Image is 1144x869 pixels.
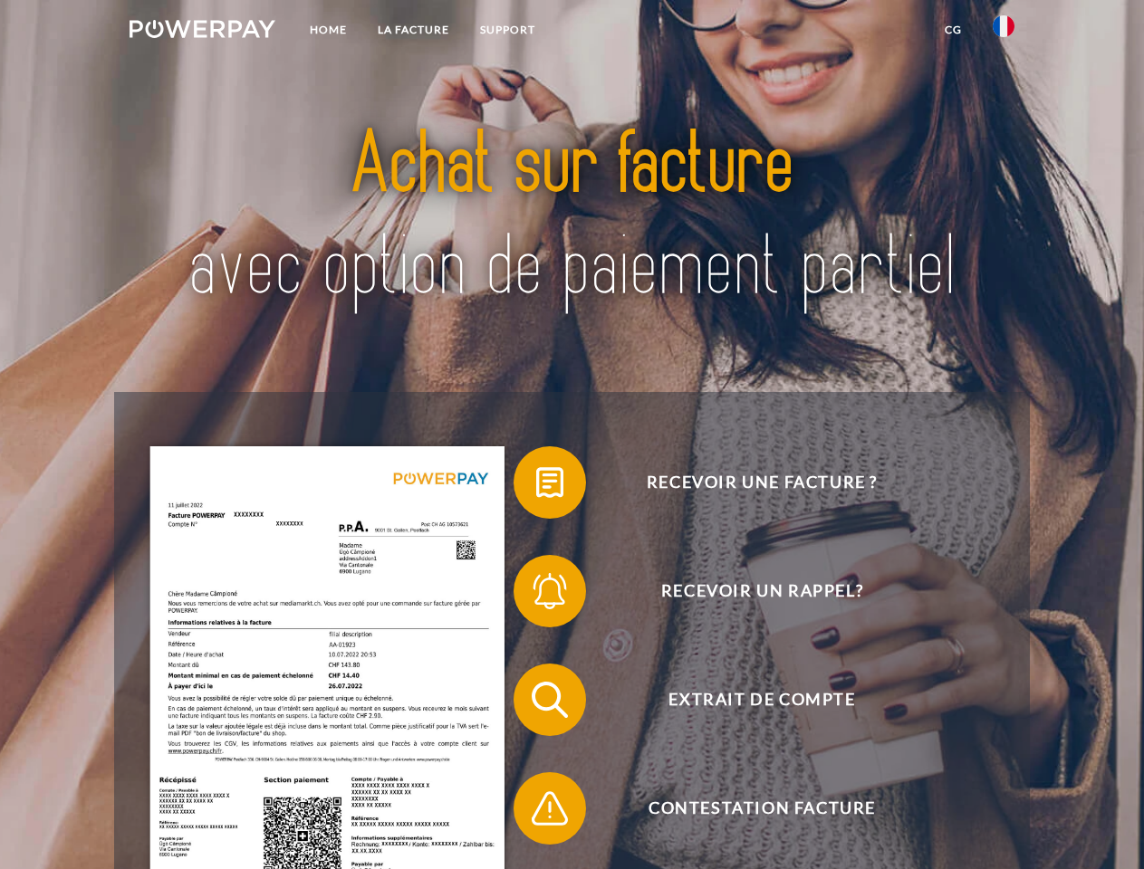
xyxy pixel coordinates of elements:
[540,446,984,519] span: Recevoir une facture ?
[514,772,985,845] button: Contestation Facture
[173,87,971,347] img: title-powerpay_fr.svg
[540,664,984,736] span: Extrait de compte
[929,14,977,46] a: CG
[540,555,984,627] span: Recevoir un rappel?
[527,677,572,722] img: qb_search.svg
[527,568,572,614] img: qb_bell.svg
[540,772,984,845] span: Contestation Facture
[130,20,275,38] img: logo-powerpay-white.svg
[514,555,985,627] button: Recevoir un rappel?
[993,15,1014,37] img: fr
[514,446,985,519] button: Recevoir une facture ?
[527,460,572,505] img: qb_bill.svg
[514,664,985,736] button: Extrait de compte
[362,14,465,46] a: LA FACTURE
[527,786,572,831] img: qb_warning.svg
[294,14,362,46] a: Home
[465,14,551,46] a: Support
